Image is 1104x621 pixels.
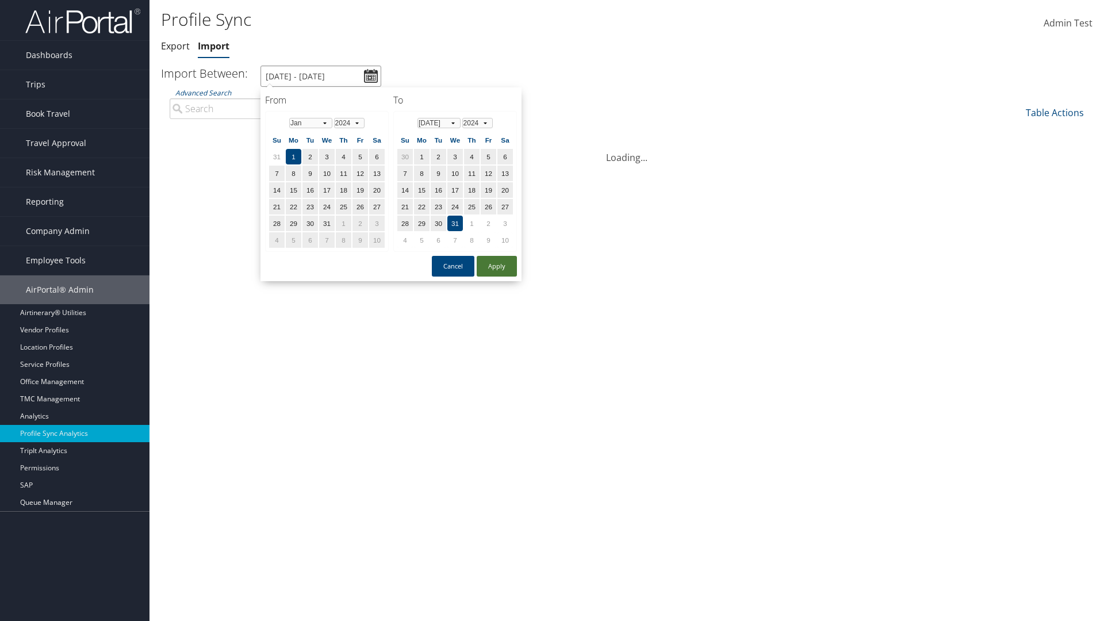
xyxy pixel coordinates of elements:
[336,199,351,214] td: 25
[161,66,248,81] h3: Import Between:
[302,182,318,198] td: 16
[352,199,368,214] td: 26
[497,199,513,214] td: 27
[336,232,351,248] td: 8
[464,232,480,248] td: 8
[302,216,318,231] td: 30
[302,149,318,164] td: 2
[447,216,463,231] td: 31
[319,166,335,181] td: 10
[319,182,335,198] td: 17
[26,129,86,158] span: Travel Approval
[397,182,413,198] td: 14
[414,182,430,198] td: 15
[319,132,335,148] th: We
[26,70,45,99] span: Trips
[26,275,94,304] span: AirPortal® Admin
[447,166,463,181] td: 10
[302,132,318,148] th: Tu
[497,232,513,248] td: 10
[414,232,430,248] td: 5
[286,132,301,148] th: Mo
[431,232,446,248] td: 6
[352,216,368,231] td: 2
[497,216,513,231] td: 3
[1044,17,1092,29] span: Admin Test
[1044,6,1092,41] a: Admin Test
[26,41,72,70] span: Dashboards
[161,137,1092,164] div: Loading...
[447,199,463,214] td: 24
[447,182,463,198] td: 17
[269,132,285,148] th: Su
[286,166,301,181] td: 8
[414,166,430,181] td: 8
[336,132,351,148] th: Th
[447,132,463,148] th: We
[286,232,301,248] td: 5
[369,149,385,164] td: 6
[319,216,335,231] td: 31
[481,232,496,248] td: 9
[369,216,385,231] td: 3
[369,232,385,248] td: 10
[464,132,480,148] th: Th
[481,216,496,231] td: 2
[414,149,430,164] td: 1
[481,166,496,181] td: 12
[481,132,496,148] th: Fr
[369,166,385,181] td: 13
[286,182,301,198] td: 15
[198,40,229,52] a: Import
[464,216,480,231] td: 1
[369,182,385,198] td: 20
[497,182,513,198] td: 20
[352,166,368,181] td: 12
[431,182,446,198] td: 16
[397,149,413,164] td: 30
[464,182,480,198] td: 18
[497,166,513,181] td: 13
[431,199,446,214] td: 23
[414,132,430,148] th: Mo
[414,199,430,214] td: 22
[26,187,64,216] span: Reporting
[336,216,351,231] td: 1
[352,132,368,148] th: Fr
[269,182,285,198] td: 14
[369,199,385,214] td: 27
[336,182,351,198] td: 18
[497,132,513,148] th: Sa
[393,94,517,106] h4: To
[302,166,318,181] td: 9
[175,88,231,98] a: Advanced Search
[336,149,351,164] td: 4
[481,149,496,164] td: 5
[319,199,335,214] td: 24
[369,132,385,148] th: Sa
[25,7,140,34] img: airportal-logo.png
[319,149,335,164] td: 3
[352,232,368,248] td: 9
[464,149,480,164] td: 4
[286,216,301,231] td: 29
[336,166,351,181] td: 11
[431,216,446,231] td: 30
[26,217,90,246] span: Company Admin
[497,149,513,164] td: 6
[464,199,480,214] td: 25
[269,166,285,181] td: 7
[286,199,301,214] td: 22
[464,166,480,181] td: 11
[481,182,496,198] td: 19
[269,199,285,214] td: 21
[352,182,368,198] td: 19
[397,166,413,181] td: 7
[432,256,474,277] button: Cancel
[414,216,430,231] td: 29
[397,216,413,231] td: 28
[161,40,190,52] a: Export
[447,149,463,164] td: 3
[170,98,385,119] input: Advanced Search
[26,246,86,275] span: Employee Tools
